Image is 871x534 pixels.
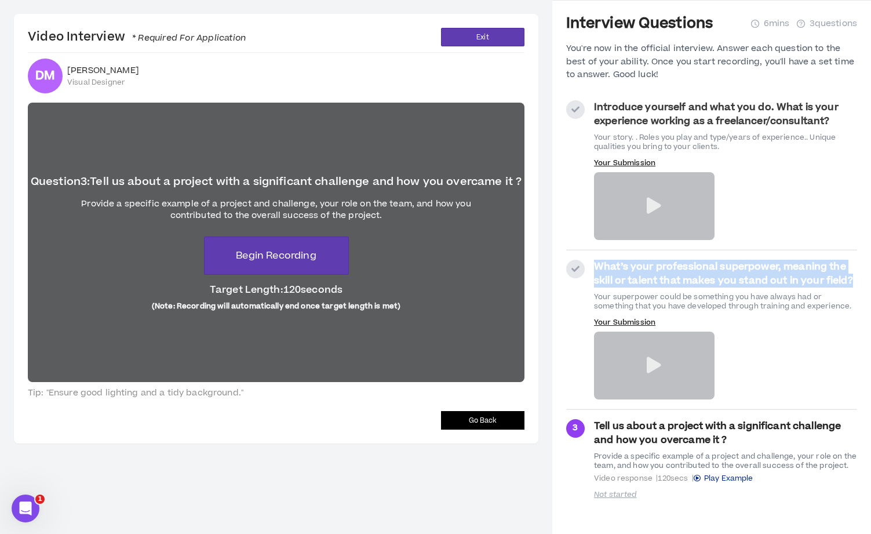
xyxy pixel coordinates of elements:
[810,17,857,30] span: 3 questions
[35,70,56,82] div: DM
[60,198,492,221] div: Provide a specific example of a project and challenge, your role on the team, and how you contrib...
[441,28,524,46] button: Exit
[594,318,715,327] p: Your Submission
[704,473,753,484] span: Play Example
[67,78,139,87] span: Visual Designer
[594,133,857,151] div: Your story. . Roles you play and type/years of experience.. Unique qualities you bring to your cl...
[12,495,39,522] iframe: Intercom live chat
[594,419,841,447] strong: Tell us about a project with a significant challenge and how you overcame it ?
[573,422,578,434] span: 3
[594,474,857,483] span: Video response | 120 secs |
[797,20,805,28] span: question-circle
[31,174,522,190] span: Question 3 : Tell us about a project with a significant challenge and how you overcame it ?
[152,301,400,311] span: (Note: Recording will automatically end once target length is met)
[566,14,713,33] h3: Interview Questions
[694,473,753,484] a: Play Example
[594,100,839,128] strong: Introduce yourself and what you do. What is your experience working as a freelancer/consultant?
[28,29,246,45] h4: Video Interview
[476,32,489,43] span: Exit
[35,495,45,504] span: 1
[210,283,342,297] span: Target Length: 120 seconds
[204,237,349,275] button: Begin Recording
[441,411,524,430] button: Go Back
[236,249,316,263] span: Begin Recording
[594,260,853,288] strong: What’s your professional superpower, meaning the skill or talent that makes you stand out in your...
[594,490,715,499] p: Not started
[594,158,715,168] p: Your Submission
[469,415,497,426] span: Go Back
[751,20,759,28] span: clock-circle
[28,59,63,93] div: Delvini M.
[764,17,790,30] span: 6 mins
[125,32,246,44] span: * Required For Application
[67,65,139,77] span: [PERSON_NAME]
[566,42,857,81] div: You're now in the official interview. Answer each question to the best of your ability. Once you ...
[594,292,857,311] div: Your superpower could be something you have always had or something that you have developed throu...
[28,387,524,399] span: Tip: "Ensure good lighting and a tidy background."
[594,452,857,470] div: Provide a specific example of a project and challenge, your role on the team, and how you contrib...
